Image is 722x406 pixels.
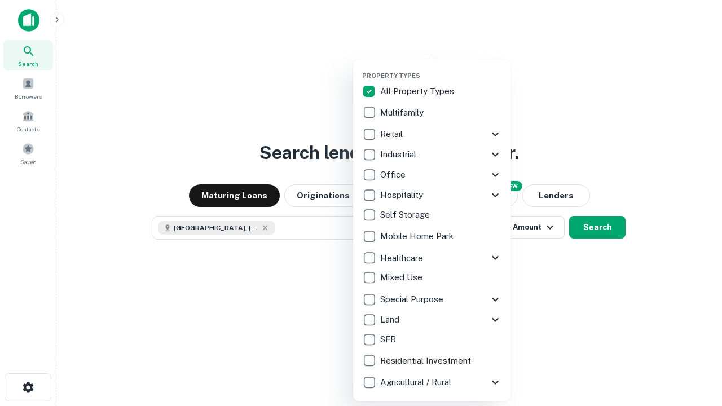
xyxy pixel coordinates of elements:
p: Hospitality [380,188,425,202]
div: Special Purpose [362,289,502,310]
p: Land [380,313,402,326]
div: Land [362,310,502,330]
p: SFR [380,333,398,346]
p: Agricultural / Rural [380,376,454,389]
p: All Property Types [380,85,456,98]
p: Residential Investment [380,354,473,368]
p: Multifamily [380,106,426,120]
p: Retail [380,127,405,141]
div: Hospitality [362,185,502,205]
p: Self Storage [380,208,432,222]
div: Office [362,165,502,185]
div: Industrial [362,144,502,165]
p: Special Purpose [380,293,446,306]
span: Property Types [362,72,420,79]
div: Retail [362,124,502,144]
p: Mobile Home Park [380,230,456,243]
div: Healthcare [362,248,502,268]
p: Mixed Use [380,271,425,284]
div: Agricultural / Rural [362,372,502,392]
p: Office [380,168,408,182]
p: Industrial [380,148,419,161]
p: Healthcare [380,251,425,265]
iframe: Chat Widget [666,316,722,370]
